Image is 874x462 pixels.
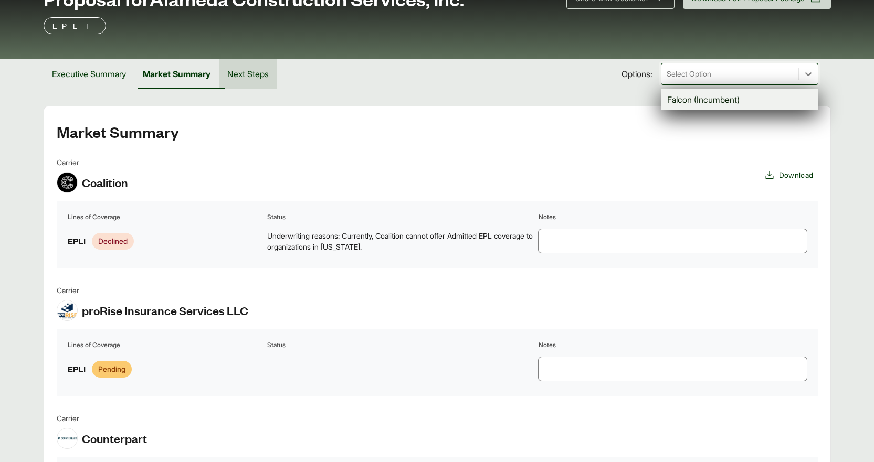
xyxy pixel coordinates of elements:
[82,303,248,318] span: proRise Insurance Services LLC
[267,230,535,252] span: Underwriting reasons: Currently, Coalition cannot offer Admitted EPL coverage to organizations in...
[661,89,818,110] div: Falcon (Incumbent)
[538,212,807,222] th: Notes
[219,59,277,89] button: Next Steps
[267,212,536,222] th: Status
[779,169,814,180] span: Download
[57,413,147,424] span: Carrier
[57,173,77,192] img: Coalition
[538,340,807,350] th: Notes
[622,68,652,80] span: Options:
[267,340,536,350] th: Status
[57,123,818,140] h2: Market Summary
[68,234,86,248] span: EPLI
[760,165,818,185] button: Download
[57,436,77,440] img: Counterpart
[92,233,134,250] span: Declined
[57,285,248,296] span: Carrier
[134,59,219,89] button: Market Summary
[44,59,134,89] button: Executive Summary
[57,300,77,320] img: proRise Insurance Services LLC
[52,19,97,32] p: EPLI
[67,212,265,222] th: Lines of Coverage
[92,361,132,378] span: Pending
[57,157,128,168] span: Carrier
[82,431,147,446] span: Counterpart
[68,362,86,376] span: EPLI
[67,340,265,350] th: Lines of Coverage
[82,175,128,190] span: Coalition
